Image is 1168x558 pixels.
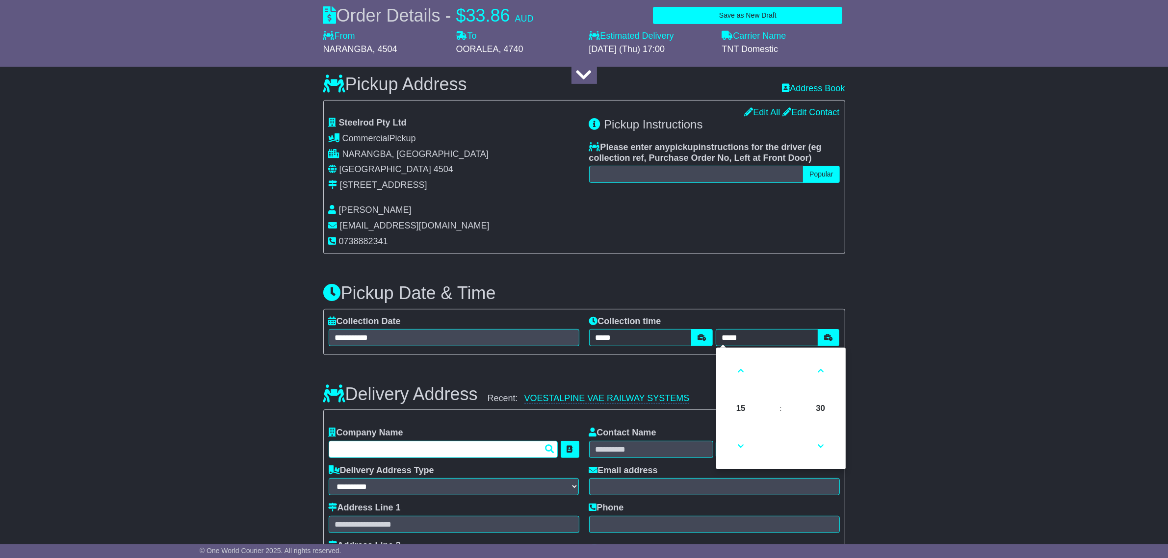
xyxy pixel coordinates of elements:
[329,428,403,438] label: Company Name
[340,180,427,191] div: [STREET_ADDRESS]
[323,283,845,303] h3: Pickup Date & Time
[456,5,466,25] span: $
[456,44,499,54] span: OORALEA
[339,118,407,127] span: Steelrod Pty Ltd
[456,31,477,42] label: To
[589,465,658,476] label: Email address
[524,393,690,404] a: VOESTALPINE VAE RAILWAY SYSTEMS
[604,543,710,557] span: Delivery Instructions
[323,75,467,94] h3: Pickup Address
[329,465,434,476] label: Delivery Address Type
[342,133,389,143] span: Commercial
[803,166,839,183] button: Popular
[515,14,534,24] span: AUD
[499,44,523,54] span: , 4740
[373,44,397,54] span: , 4504
[200,547,341,555] span: © One World Courier 2025. All rights reserved.
[722,31,786,42] label: Carrier Name
[604,118,702,131] span: Pickup Instructions
[488,393,773,404] div: Recent:
[329,540,401,551] label: Address Line 2
[782,83,845,94] a: Address Book
[670,142,699,152] span: pickup
[589,503,624,513] label: Phone
[323,31,355,42] label: From
[806,429,835,464] a: Decrement Minute
[434,164,453,174] span: 4504
[764,392,798,425] td: :
[806,353,835,388] a: Increment Minute
[807,395,834,422] span: Pick Minute
[342,149,489,159] span: NARANGBA, [GEOGRAPHIC_DATA]
[339,205,412,215] span: [PERSON_NAME]
[589,316,661,327] label: Collection time
[323,384,478,404] h3: Delivery Address
[589,142,822,163] span: eg collection ref, Purchase Order No, Left at Front Door
[589,142,840,163] label: Please enter any instructions for the driver ( )
[589,44,712,55] div: [DATE] (Thu) 17:00
[339,236,388,246] span: 0738882341
[727,395,754,422] span: Pick Hour
[339,164,431,174] span: [GEOGRAPHIC_DATA]
[323,5,534,26] div: Order Details -
[722,44,845,55] div: TNT Domestic
[653,7,842,24] button: Save as New Draft
[727,353,755,388] a: Increment Hour
[329,133,579,144] div: Pickup
[589,31,712,42] label: Estimated Delivery
[782,107,839,117] a: Edit Contact
[323,44,373,54] span: NARANGBA
[727,429,755,464] a: Decrement Hour
[744,107,780,117] a: Edit All
[329,316,401,327] label: Collection Date
[329,503,401,513] label: Address Line 1
[466,5,510,25] span: 33.86
[340,221,490,230] span: [EMAIL_ADDRESS][DOMAIN_NAME]
[589,428,656,438] label: Contact Name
